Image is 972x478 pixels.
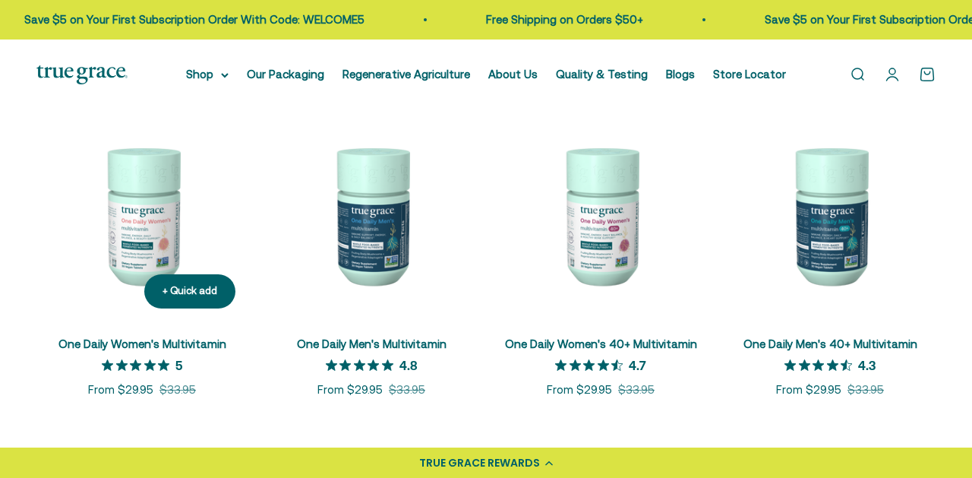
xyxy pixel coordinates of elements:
a: About Us [488,68,538,81]
img: Daily Multivitamin for Immune Support, Energy, Daily Balance, and Healthy Bone Support* Vitamin A... [495,109,706,321]
summary: Shop [186,65,229,84]
span: 4.8 out 5 stars rating in total 4 reviews [326,354,399,375]
a: One Daily Men's 40+ Multivitamin [743,337,917,350]
a: Blogs [666,68,695,81]
p: 5 [175,357,182,372]
compare-at-price: $33.95 [618,381,655,399]
span: 4.7 out 5 stars rating in total 21 reviews [555,354,629,375]
a: One Daily Men's Multivitamin [297,337,447,350]
compare-at-price: $33.95 [159,381,196,399]
a: Store Locator [713,68,786,81]
p: 4.7 [629,357,646,372]
a: Regenerative Agriculture [342,68,470,81]
sale-price: From $29.95 [547,381,612,399]
div: TRUE GRACE REWARDS [419,455,540,471]
button: + Quick add [144,274,235,309]
sale-price: From $29.95 [776,381,841,399]
img: One Daily Men's Multivitamin [266,109,477,321]
compare-at-price: $33.95 [389,381,425,399]
p: 4.8 [399,357,418,372]
p: 4.3 [858,357,876,372]
img: We select ingredients that play a concrete role in true health, and we include them at effective ... [36,109,248,321]
sale-price: From $29.95 [317,381,383,399]
span: 5 out 5 stars rating in total 4 reviews [102,354,175,375]
img: One Daily Men's 40+ Multivitamin [724,109,936,321]
compare-at-price: $33.95 [847,381,884,399]
a: One Daily Women's 40+ Multivitamin [505,337,697,350]
sale-price: From $29.95 [88,381,153,399]
a: Quality & Testing [556,68,648,81]
span: 4.3 out 5 stars rating in total 3 reviews [784,354,858,375]
a: Our Packaging [247,68,324,81]
a: Free Shipping on Orders $50+ [378,13,535,26]
a: One Daily Women's Multivitamin [58,337,226,350]
div: + Quick add [163,283,217,299]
